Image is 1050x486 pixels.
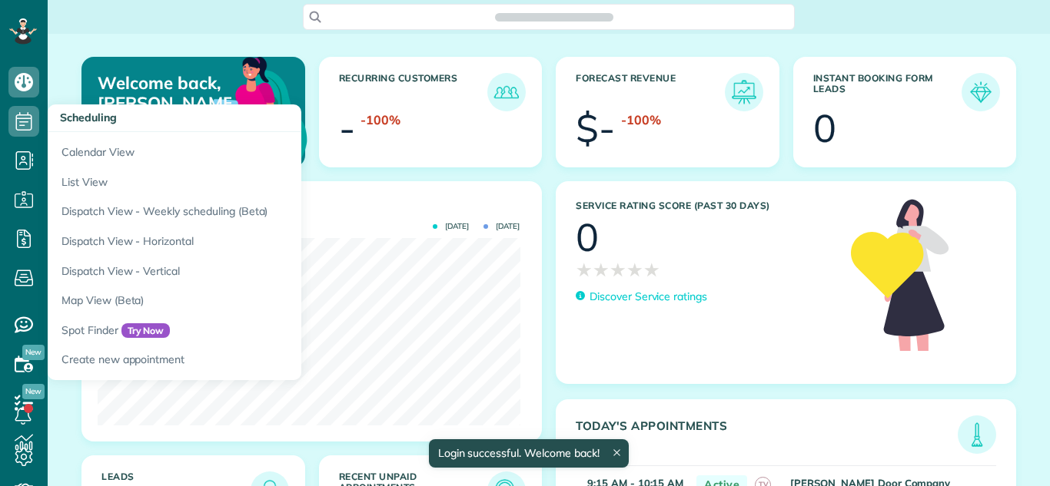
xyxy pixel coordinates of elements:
[361,111,400,129] div: -100%
[576,256,593,283] span: ★
[593,256,610,283] span: ★
[339,73,488,111] h3: Recurring Customers
[48,345,432,380] a: Create new appointment
[576,200,836,211] h3: Service Rating score (past 30 days)
[962,419,992,450] img: icon_todays_appointments-901f7ab196bb0bea1936b74009e4eb5ffbc2d2711fa7634e0d609ed5ef32b18b.png
[48,316,432,345] a: Spot FinderTry Now
[60,111,117,124] span: Scheduling
[339,109,355,147] div: -
[576,289,707,305] a: Discover Service ratings
[22,384,45,399] span: New
[729,77,759,107] img: icon_forecast_revenue-8c13a41c7ed35a8dcfafea3cbb826a0462acb37728057bba2d056411b612bbbe.png
[48,286,432,316] a: Map View (Beta)
[610,256,626,283] span: ★
[813,73,962,111] h3: Instant Booking Form Leads
[643,256,660,283] span: ★
[813,109,836,147] div: 0
[101,201,526,215] h3: Actual Revenue this month
[121,323,171,339] span: Try Now
[48,256,432,286] a: Dispatch View - Vertical
[965,77,996,107] img: icon_form_leads-04211a6a04a5b2264e4ee56bc0799ec3eb69b7e499cbb523a139df1d13a81ae0.png
[161,39,311,188] img: dashboard_welcome-42a62b7d889689a78055ac9021e634bf52bae3f8056760290aed330b23ab8690.png
[48,167,432,197] a: List View
[626,256,643,283] span: ★
[576,73,725,111] h3: Forecast Revenue
[483,223,520,230] span: [DATE]
[576,419,958,454] h3: Today's Appointments
[491,77,522,107] img: icon_recurring_customers-cf858462ba22bcd05b5a5880d41d6543d210077de5bb9ebc9590e49fd87d84ed.png
[621,111,661,129] div: -100%
[428,439,628,468] div: Login successful. Welcome back!
[22,345,45,360] span: New
[590,289,707,305] p: Discover Service ratings
[576,109,615,147] div: $-
[48,197,432,226] a: Dispatch View - Weekly scheduling (Beta)
[48,226,432,256] a: Dispatch View - Horizontal
[48,132,432,167] a: Calendar View
[510,9,597,25] span: Search ZenMaid…
[576,218,599,256] div: 0
[433,223,469,230] span: [DATE]
[98,73,231,114] p: Welcome back, [PERSON_NAME]!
